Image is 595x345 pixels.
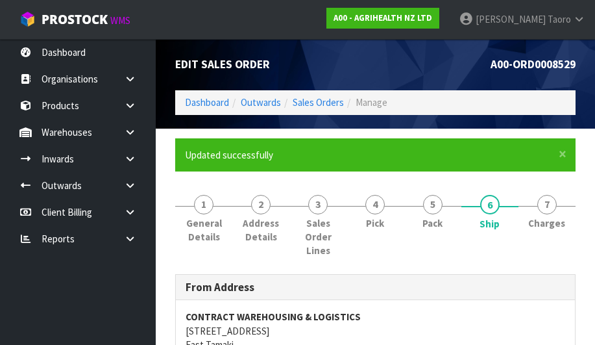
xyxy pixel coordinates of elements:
[242,216,280,244] span: Address Details
[480,195,500,214] span: 6
[491,57,576,71] span: A00-ORD0008529
[476,13,546,25] span: [PERSON_NAME]
[356,96,387,109] span: Manage
[175,57,270,71] span: Edit Sales Order
[185,216,223,244] span: General Details
[241,96,281,109] a: Outwards
[299,216,337,258] span: Sales Order Lines
[422,216,443,230] span: Pack
[308,195,328,214] span: 3
[293,96,344,109] a: Sales Orders
[334,12,432,23] strong: A00 - AGRIHEALTH NZ LTD
[528,216,565,230] span: Charges
[548,13,571,25] span: Taoro
[366,216,384,230] span: Pick
[19,11,36,27] img: cube-alt.png
[423,195,443,214] span: 5
[185,96,229,109] a: Dashboard
[537,195,557,214] span: 7
[42,11,108,28] span: ProStock
[326,8,439,29] a: A00 - AGRIHEALTH NZ LTD
[186,311,361,323] strong: CONTRACT WAREHOUSING & LOGISTICS
[365,195,385,214] span: 4
[185,149,273,161] span: Updated successfully
[186,281,565,294] h3: From Address
[194,195,213,214] span: 1
[559,145,566,163] span: ×
[480,217,500,231] span: Ship
[251,195,271,214] span: 2
[110,14,130,27] small: WMS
